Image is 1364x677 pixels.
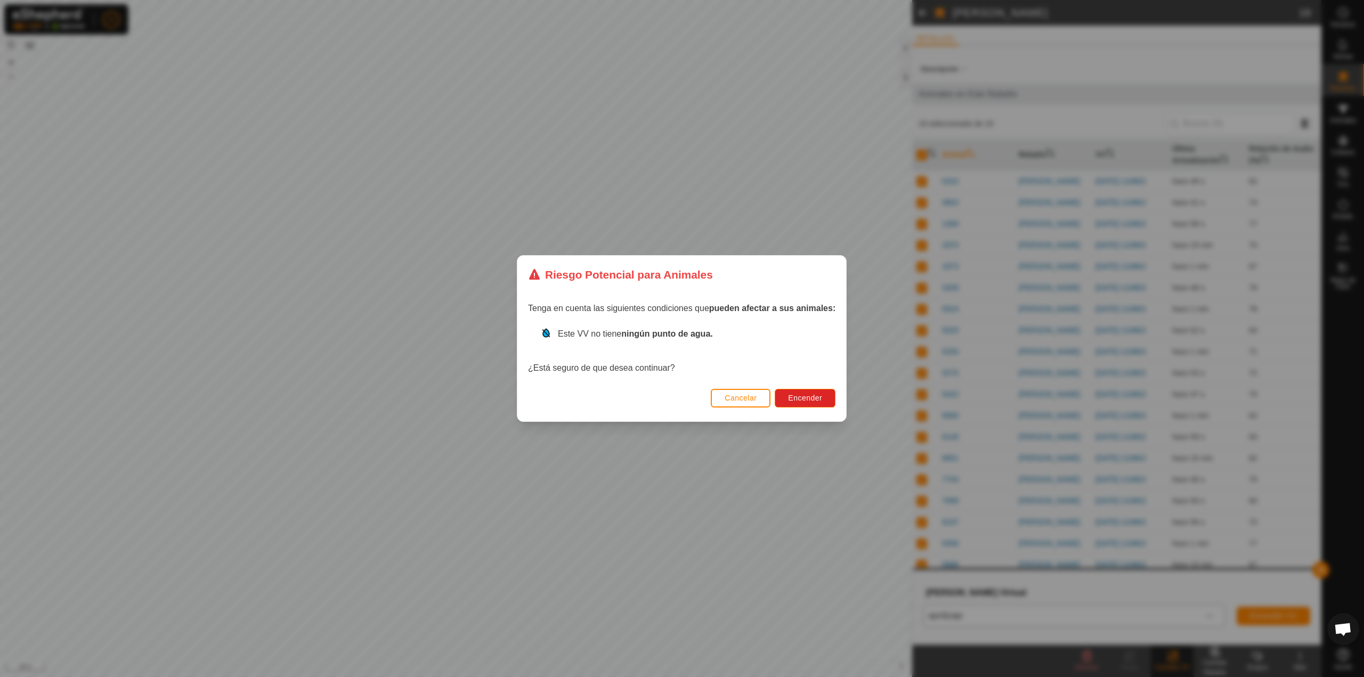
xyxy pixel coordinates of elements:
div: ¿Está seguro de que desea continuar? [528,328,835,374]
span: Cancelar [725,394,757,402]
strong: pueden afectar a sus animales: [709,304,835,313]
span: Tenga en cuenta las siguientes condiciones que [528,304,835,313]
span: Este VV no tiene [558,329,713,338]
strong: ningún punto de agua. [622,329,713,338]
button: Encender [775,389,836,407]
button: Cancelar [711,389,771,407]
span: Encender [789,394,823,402]
div: Chat abierto [1327,613,1359,645]
div: Riesgo Potencial para Animales [528,266,713,283]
